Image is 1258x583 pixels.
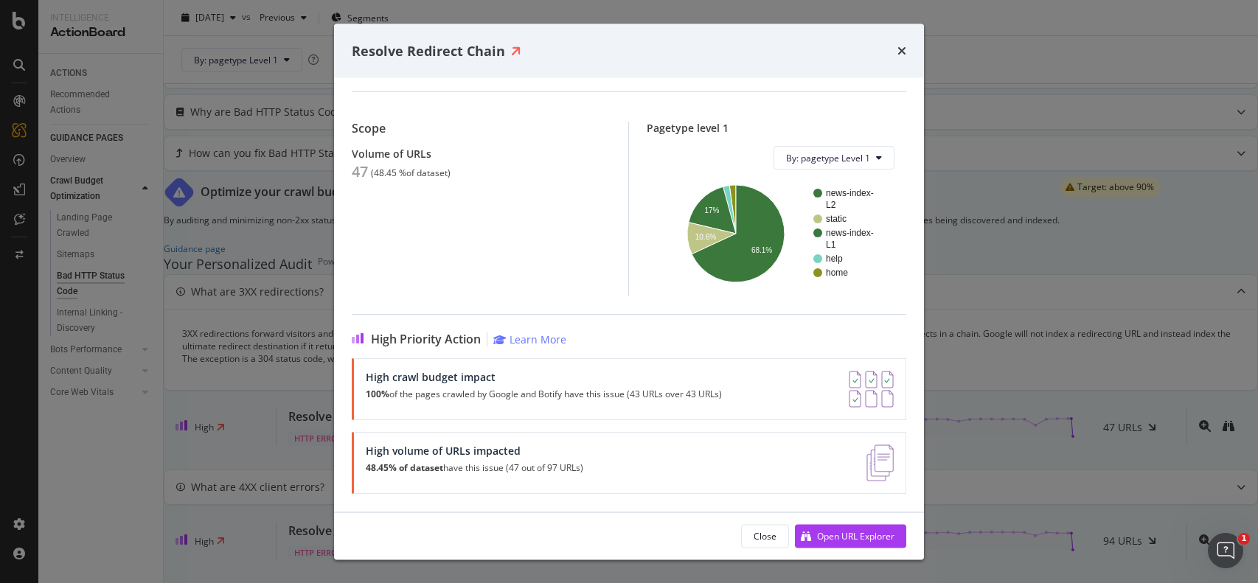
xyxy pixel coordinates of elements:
p: have this issue (47 out of 97 URLs) [366,464,583,474]
span: High Priority Action [371,333,481,347]
img: e5DMFwAAAABJRU5ErkJggg== [866,445,894,482]
div: High crawl budget impact [366,371,722,384]
text: 17% [704,207,719,215]
text: news-index- [826,228,874,239]
a: Learn More [493,333,566,347]
strong: 48.45% of dataset [366,462,443,475]
text: L1 [826,240,836,251]
div: Learn More [510,333,566,347]
text: help [826,254,843,265]
div: times [897,41,906,60]
span: 1 [1238,533,1250,545]
strong: 100% [366,388,389,401]
div: Pagetype level 1 [647,122,906,135]
svg: A chart. [658,182,894,285]
div: modal [334,24,924,559]
button: Close [741,524,789,548]
span: By: pagetype Level 1 [786,152,870,164]
text: L2 [826,200,836,211]
div: Volume of URLs [352,148,611,161]
text: static [826,214,847,225]
div: ( 48.45 % of dataset ) [371,169,451,179]
text: news-index- [826,189,874,199]
text: 10.6% [695,233,716,241]
iframe: Intercom live chat [1208,533,1243,568]
div: 47 [352,164,368,181]
button: By: pagetype Level 1 [774,147,894,170]
p: of the pages crawled by Google and Botify have this issue (43 URLs over 43 URLs) [366,390,722,400]
text: 68.1% [751,246,772,254]
span: Resolve Redirect Chain [352,41,505,59]
button: Open URL Explorer [795,524,906,548]
div: High volume of URLs impacted [366,445,583,458]
div: Open URL Explorer [817,529,894,542]
div: Scope [352,122,611,136]
div: Close [754,529,776,542]
img: AY0oso9MOvYAAAAASUVORK5CYII= [849,371,894,408]
text: home [826,268,848,279]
